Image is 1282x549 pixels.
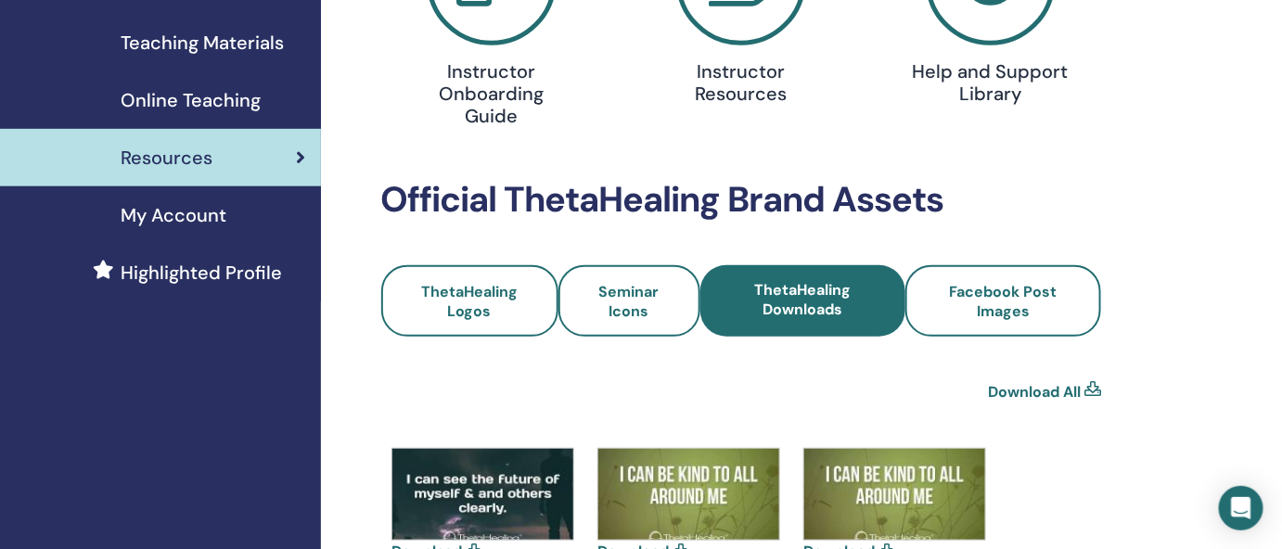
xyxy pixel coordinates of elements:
[755,280,852,319] span: ThetaHealing Downloads
[988,381,1081,403] a: Download All
[905,265,1101,337] a: Facebook Post Images
[381,265,558,337] a: ThetaHealing Logos
[392,449,573,540] img: 13590312-1105294182862086-7696083492339775815-n.jpg
[421,282,518,321] span: ThetaHealing Logos
[804,449,985,540] img: 13686498-1121079434616894-2049752548741443743-n.jpg
[558,265,700,337] a: Seminar Icons
[121,144,212,172] span: Resources
[121,86,261,114] span: Online Teaching
[381,179,1102,222] h2: Official ThetaHealing Brand Assets
[121,201,226,229] span: My Account
[121,259,282,287] span: Highlighted Profile
[950,282,1058,321] span: Facebook Post Images
[599,282,660,321] span: Seminar Icons
[1219,486,1263,530] div: Open Intercom Messenger
[121,29,284,57] span: Teaching Materials
[412,60,570,127] h4: Instructor Onboarding Guide
[598,449,779,540] img: 13686498-1121079434616894-2049752548741443743-n(1).jpg
[661,60,820,105] h4: Instructor Resources
[700,265,906,337] a: ThetaHealing Downloads
[911,60,1070,105] h4: Help and Support Library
